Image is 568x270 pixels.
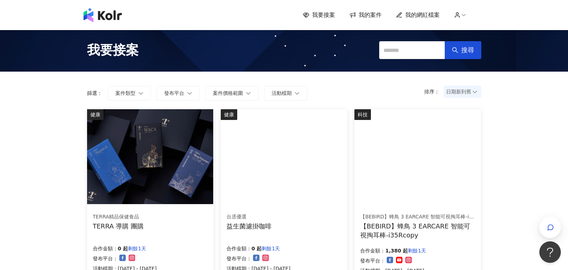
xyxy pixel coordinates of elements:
span: 發布平台 [164,90,184,96]
div: 【BEBIRD】蜂鳥 3 EARCARE 智能可視掏耳棒-i35Rcopy [360,222,475,240]
p: 0 起 [252,244,262,253]
p: 發布平台： [226,254,252,263]
p: 剩餘1天 [408,246,426,255]
a: 我的案件 [349,11,382,19]
p: 剩餘1天 [262,244,280,253]
button: 案件價格範圍 [205,86,258,100]
span: 案件價格範圍 [213,90,243,96]
div: 科技 [354,109,371,120]
iframe: Help Scout Beacon - Open [539,241,561,263]
span: search [452,47,458,53]
p: 合作金額： [360,246,385,255]
span: 搜尋 [461,46,474,54]
img: 益生菌濾掛咖啡 [221,109,347,204]
p: 排序： [424,89,444,95]
span: 我要接案 [312,11,335,19]
div: 健康 [221,109,237,120]
div: 益生菌濾掛咖啡 [226,222,272,231]
span: 活動檔期 [272,90,292,96]
span: 我的案件 [359,11,382,19]
p: 0 起 [118,244,128,253]
a: 我要接案 [303,11,335,19]
p: 合作金額： [226,244,252,253]
p: 合作金額： [93,244,118,253]
button: 發布平台 [157,86,200,100]
div: TERRA 導購 團購 [93,222,144,231]
div: TERRA精品保健食品 [93,213,144,221]
p: 篩選： [87,90,102,96]
span: 日期新到舊 [446,86,479,97]
button: 搜尋 [445,41,481,59]
p: 剩餘1天 [128,244,146,253]
span: 我要接案 [87,41,139,59]
p: 1,380 起 [385,246,408,255]
span: 案件類型 [115,90,135,96]
div: 台丞優選 [226,213,272,221]
div: 健康 [87,109,104,120]
img: logo [83,8,122,22]
img: TERRA 團購系列 [87,109,213,204]
p: 發布平台： [360,256,385,265]
a: 我的網紅檔案 [396,11,440,19]
img: 【BEBIRD】蜂鳥 3 EARCARE 智能可視掏耳棒-i35R [354,109,481,204]
p: 發布平台： [93,254,118,263]
div: 【BEBIRD】蜂鳥 3 EARCARE 智能可視掏耳棒-i35R [360,213,475,221]
button: 活動檔期 [264,86,307,100]
button: 案件類型 [108,86,151,100]
span: 我的網紅檔案 [405,11,440,19]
